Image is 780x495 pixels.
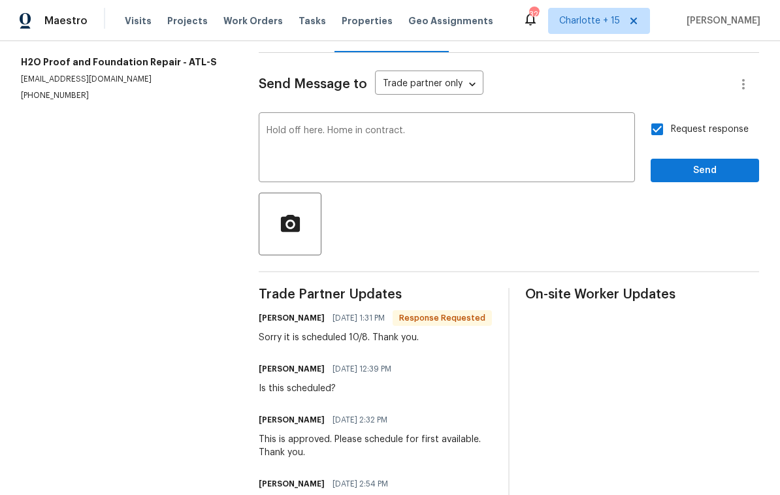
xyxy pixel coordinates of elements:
[333,362,391,375] span: [DATE] 12:39 PM
[259,78,367,91] span: Send Message to
[651,159,759,183] button: Send
[21,56,227,69] h5: H2O Proof and Foundation Repair - ATL-S
[681,14,760,27] span: [PERSON_NAME]
[299,16,326,25] span: Tasks
[661,163,749,179] span: Send
[259,362,325,375] h6: [PERSON_NAME]
[259,433,493,459] div: This is approved. Please schedule for first available. Thank you.
[259,382,399,395] div: Is this scheduled?
[394,311,491,325] span: Response Requested
[333,311,385,325] span: [DATE] 1:31 PM
[671,123,749,136] span: Request response
[259,413,325,426] h6: [PERSON_NAME]
[342,14,393,27] span: Properties
[125,14,152,27] span: Visits
[259,477,325,490] h6: [PERSON_NAME]
[408,14,493,27] span: Geo Assignments
[267,126,627,172] textarea: Hold off here. Home in contract.
[259,331,492,344] div: Sorry it is scheduled 10/8. Thank you.
[44,14,88,27] span: Maestro
[375,74,483,95] div: Trade partner only
[259,288,493,301] span: Trade Partner Updates
[223,14,283,27] span: Work Orders
[21,90,227,101] p: [PHONE_NUMBER]
[525,288,759,301] span: On-site Worker Updates
[21,74,227,85] p: [EMAIL_ADDRESS][DOMAIN_NAME]
[529,8,538,21] div: 326
[333,477,388,490] span: [DATE] 2:54 PM
[559,14,620,27] span: Charlotte + 15
[333,413,387,426] span: [DATE] 2:32 PM
[167,14,208,27] span: Projects
[259,311,325,325] h6: [PERSON_NAME]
